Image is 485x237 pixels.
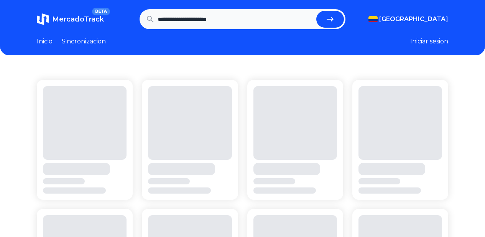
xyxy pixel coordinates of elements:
a: Sincronizacion [62,37,106,46]
a: Inicio [37,37,53,46]
img: MercadoTrack [37,13,49,25]
span: MercadoTrack [52,15,104,23]
button: Iniciar sesion [410,37,448,46]
button: [GEOGRAPHIC_DATA] [368,15,448,24]
span: [GEOGRAPHIC_DATA] [379,15,448,24]
span: BETA [92,8,110,15]
a: MercadoTrackBETA [37,13,104,25]
img: Colombia [368,16,378,22]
